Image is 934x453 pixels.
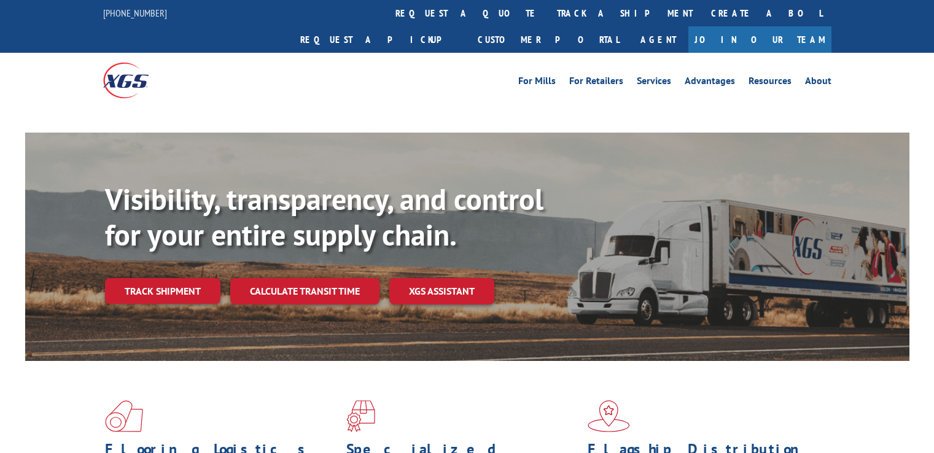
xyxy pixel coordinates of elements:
[105,400,143,432] img: xgs-icon-total-supply-chain-intelligence-red
[105,278,220,304] a: Track shipment
[469,26,628,53] a: Customer Portal
[230,278,379,304] a: Calculate transit time
[685,76,735,90] a: Advantages
[105,180,543,254] b: Visibility, transparency, and control for your entire supply chain.
[103,7,167,19] a: [PHONE_NUMBER]
[588,400,630,432] img: xgs-icon-flagship-distribution-model-red
[688,26,831,53] a: Join Our Team
[518,76,556,90] a: For Mills
[637,76,671,90] a: Services
[628,26,688,53] a: Agent
[805,76,831,90] a: About
[749,76,792,90] a: Resources
[389,278,494,304] a: XGS ASSISTANT
[346,400,375,432] img: xgs-icon-focused-on-flooring-red
[291,26,469,53] a: Request a pickup
[569,76,623,90] a: For Retailers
